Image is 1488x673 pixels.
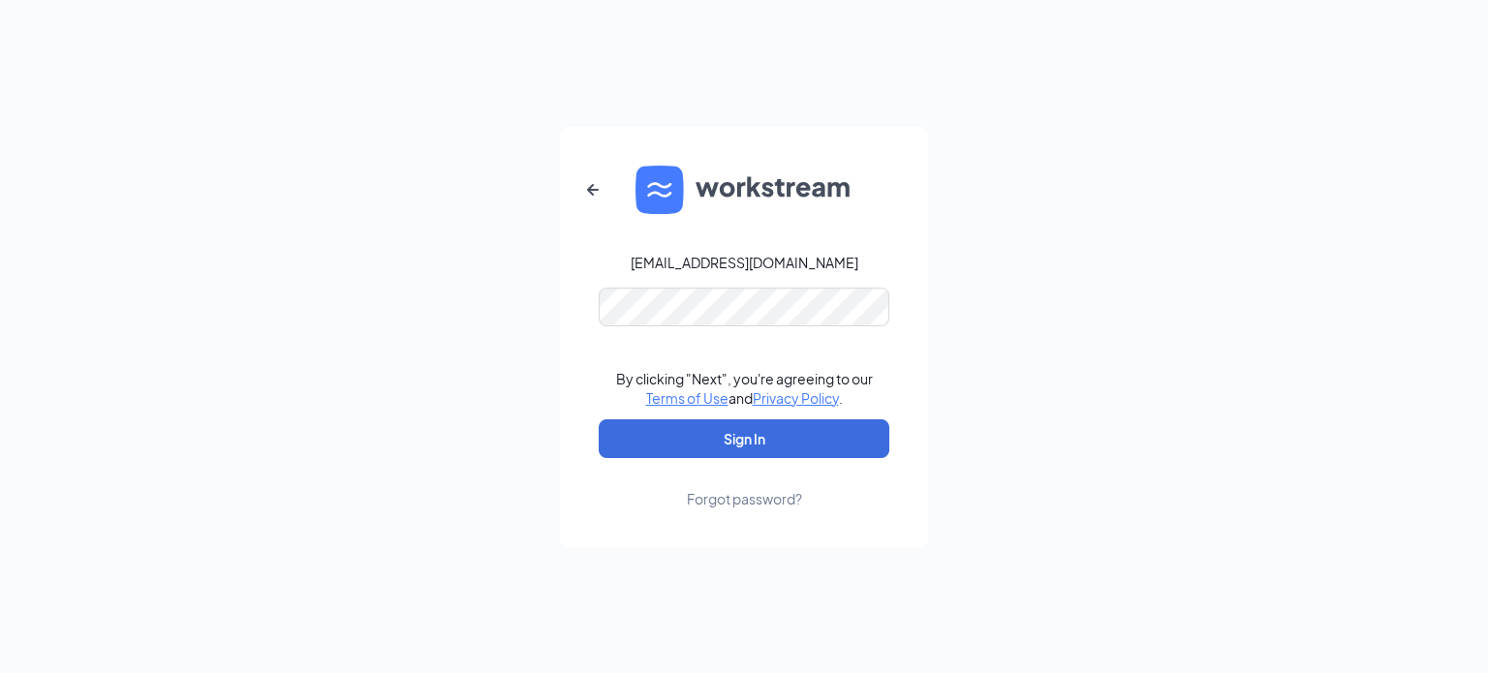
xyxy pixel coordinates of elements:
div: By clicking "Next", you're agreeing to our and . [616,369,873,408]
svg: ArrowLeftNew [581,178,604,201]
button: Sign In [599,419,889,458]
a: Terms of Use [646,389,728,407]
div: [EMAIL_ADDRESS][DOMAIN_NAME] [631,253,858,272]
button: ArrowLeftNew [570,167,616,213]
img: WS logo and Workstream text [635,166,852,214]
a: Forgot password? [687,458,802,508]
div: Forgot password? [687,489,802,508]
a: Privacy Policy [753,389,839,407]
